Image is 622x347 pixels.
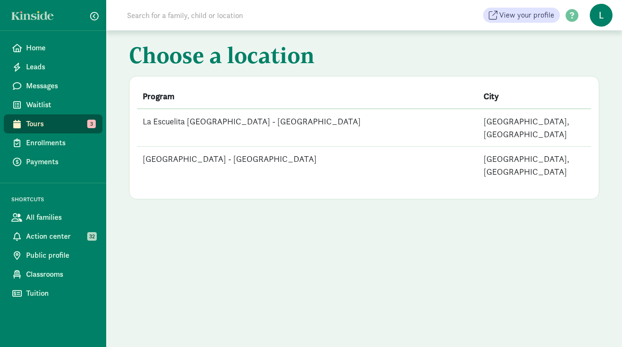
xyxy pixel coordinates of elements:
[4,133,102,152] a: Enrollments
[478,109,592,147] td: [GEOGRAPHIC_DATA], [GEOGRAPHIC_DATA]
[87,232,97,241] span: 32
[26,250,95,261] span: Public profile
[478,84,592,109] th: City
[575,301,622,347] iframe: Chat Widget
[478,147,592,184] td: [GEOGRAPHIC_DATA], [GEOGRAPHIC_DATA]
[137,84,478,109] th: Program
[87,120,96,128] span: 3
[26,288,95,299] span: Tuition
[4,114,102,133] a: Tours 3
[137,147,478,184] td: [GEOGRAPHIC_DATA] - [GEOGRAPHIC_DATA]
[26,231,95,242] span: Action center
[4,38,102,57] a: Home
[590,4,613,27] span: L
[4,284,102,303] a: Tuition
[4,152,102,171] a: Payments
[4,265,102,284] a: Classrooms
[26,99,95,111] span: Waitlist
[26,80,95,92] span: Messages
[129,42,599,72] h1: Choose a location
[4,95,102,114] a: Waitlist
[26,269,95,280] span: Classrooms
[26,212,95,223] span: All families
[26,42,95,54] span: Home
[26,137,95,149] span: Enrollments
[4,246,102,265] a: Public profile
[4,57,102,76] a: Leads
[483,8,560,23] a: View your profile
[26,118,95,130] span: Tours
[137,109,478,147] td: La Escuelita [GEOGRAPHIC_DATA] - [GEOGRAPHIC_DATA]
[121,6,387,25] input: Search for a family, child or location
[4,227,102,246] a: Action center 32
[26,156,95,168] span: Payments
[499,9,554,21] span: View your profile
[26,61,95,73] span: Leads
[4,76,102,95] a: Messages
[4,208,102,227] a: All families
